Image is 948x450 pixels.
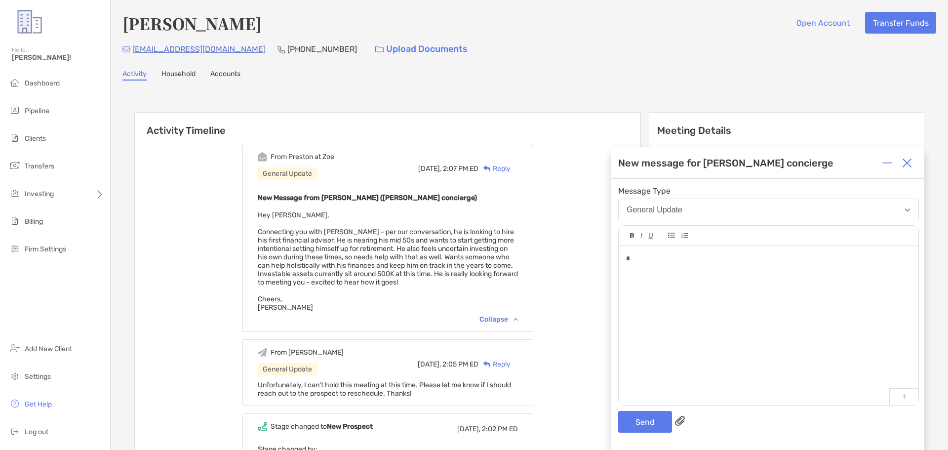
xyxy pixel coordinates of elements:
button: Open Account [789,12,857,34]
div: From [PERSON_NAME] [271,348,344,357]
img: Phone Icon [277,45,285,53]
p: Meeting Details [657,124,916,137]
div: Reply [478,164,511,174]
img: Chevron icon [513,318,518,321]
span: Billing [25,217,43,226]
div: General Update [258,167,317,180]
button: Transfer Funds [865,12,936,34]
div: Collapse [479,315,518,324]
img: Reply icon [483,165,491,172]
img: settings icon [9,370,21,382]
img: Event icon [258,348,267,357]
div: Stage changed to [271,422,373,431]
a: Activity [122,70,147,81]
span: Message Type [618,186,919,196]
img: Editor control icon [630,233,634,238]
span: Investing [25,190,54,198]
button: General Update [618,199,919,221]
img: Editor control icon [640,233,642,238]
b: New Prospect [327,422,373,431]
button: Send [618,411,672,433]
a: Accounts [210,70,240,81]
div: General Update [627,205,682,214]
h6: Activity Timeline [135,113,640,136]
span: 2:07 PM ED [443,164,478,173]
span: Unfortunately, I can't hold this meeting at this time. Please let me know if I should reach out t... [258,381,511,398]
span: [PERSON_NAME]! [12,53,104,62]
span: Hey [PERSON_NAME], Connecting you with [PERSON_NAME] - per our conversation, he is looking to hir... [258,211,518,312]
img: paperclip attachments [675,416,685,426]
span: Dashboard [25,79,60,87]
span: 2:02 PM ED [482,425,518,433]
p: [PHONE_NUMBER] [287,43,357,55]
img: pipeline icon [9,104,21,116]
h4: [PERSON_NAME] [122,12,262,35]
span: [DATE], [418,164,441,173]
span: Clients [25,134,46,143]
span: Pipeline [25,107,49,115]
span: [DATE], [418,360,441,368]
span: Add New Client [25,345,72,353]
a: Upload Documents [369,39,474,60]
img: investing icon [9,187,21,199]
img: firm-settings icon [9,243,21,254]
img: billing icon [9,215,21,227]
span: [DATE], [457,425,480,433]
b: New Message from [PERSON_NAME] ([PERSON_NAME] concierge) [258,194,477,202]
img: Reply icon [483,361,491,368]
img: Close [902,158,912,168]
span: 2:05 PM ED [442,360,478,368]
span: Get Help [25,400,52,409]
img: Editor control icon [668,233,675,238]
span: Firm Settings [25,245,66,253]
img: Event icon [258,422,267,431]
img: Open dropdown arrow [905,208,910,212]
img: add_new_client icon [9,342,21,354]
img: Zoe Logo [12,4,47,40]
p: [EMAIL_ADDRESS][DOMAIN_NAME] [132,43,266,55]
span: Log out [25,428,48,436]
p: 1 [889,388,918,405]
img: logout icon [9,425,21,437]
div: Reply [478,359,511,369]
a: Household [161,70,196,81]
img: Email Icon [122,46,130,52]
img: transfers icon [9,160,21,171]
img: get-help icon [9,398,21,409]
img: dashboard icon [9,77,21,88]
img: Editor control icon [681,233,688,239]
div: From Preston at Zoe [271,153,334,161]
img: Expand or collapse [882,158,892,168]
img: Event icon [258,152,267,162]
img: Editor control icon [648,233,653,239]
div: New message for [PERSON_NAME] concierge [618,157,833,169]
span: Settings [25,372,51,381]
span: Transfers [25,162,54,170]
img: clients icon [9,132,21,144]
img: button icon [375,46,384,53]
div: General Update [258,363,317,375]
